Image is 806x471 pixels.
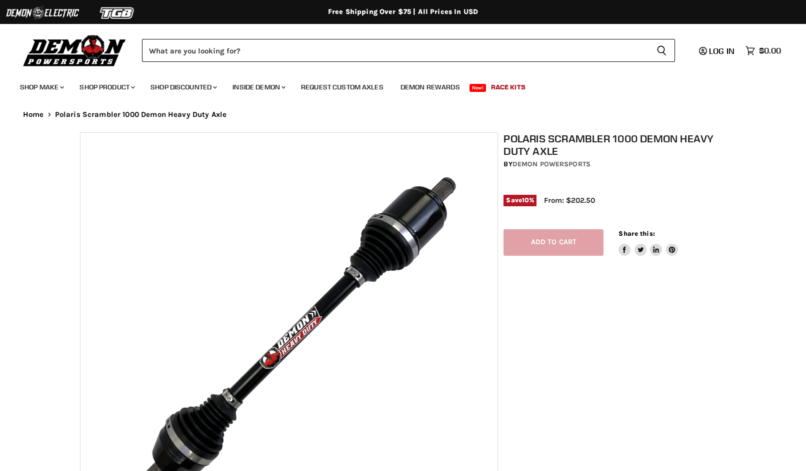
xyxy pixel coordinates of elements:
[12,73,778,97] ul: Main menu
[20,32,129,68] img: Demon Powersports
[225,77,291,97] a: Inside Demon
[3,110,803,119] nav: Breadcrumbs
[740,43,786,58] a: $0.00
[142,39,648,62] input: Search
[522,196,529,204] span: 10
[142,39,675,62] form: Product
[544,196,595,205] span: From: $202.50
[80,3,155,22] img: TGB Logo 2
[648,39,675,62] button: Search
[759,46,781,55] span: $0.00
[503,159,731,170] div: by
[618,230,654,237] span: Share this:
[23,110,44,119] a: Home
[393,77,467,97] a: Demon Rewards
[469,84,486,92] span: New!
[512,160,590,168] a: Demon Powersports
[72,77,141,97] a: Shop Product
[3,7,803,16] div: Free Shipping Over $75 | All Prices In USD
[503,195,536,206] span: Save %
[709,46,734,56] span: Log in
[618,229,678,256] aside: Share this:
[694,46,740,55] a: Log in
[483,77,533,97] a: Race Kits
[12,77,70,97] a: Shop Make
[293,77,391,97] a: Request Custom Axles
[503,132,731,157] h1: Polaris Scrambler 1000 Demon Heavy Duty Axle
[5,3,80,22] img: Demon Electric Logo 2
[55,110,227,119] span: Polaris Scrambler 1000 Demon Heavy Duty Axle
[143,77,223,97] a: Shop Discounted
